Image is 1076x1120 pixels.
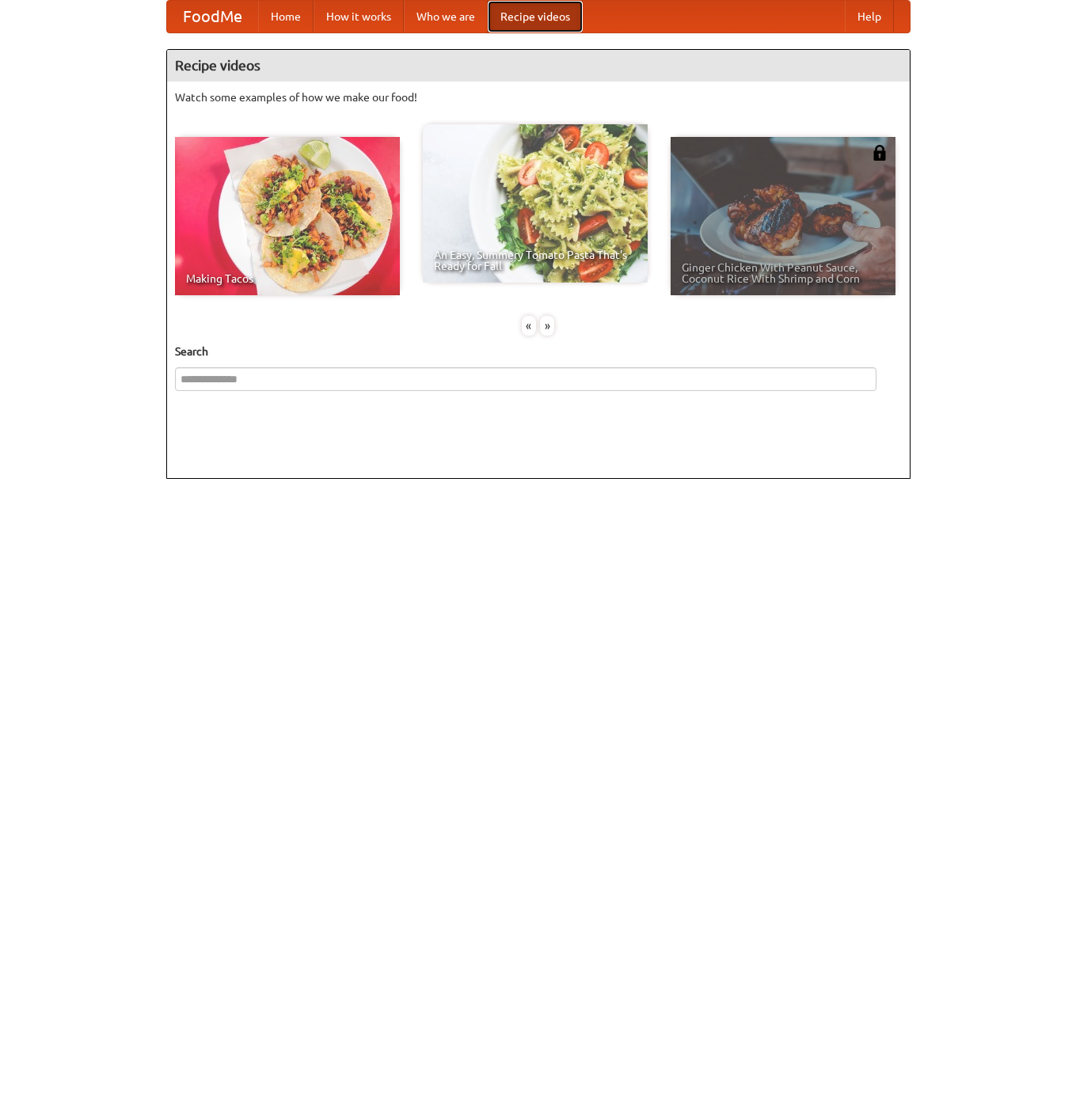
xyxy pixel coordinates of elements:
a: Home [258,1,314,32]
a: Making Tacos [175,137,400,295]
a: FoodMe [167,1,258,32]
a: An Easy, Summery Tomato Pasta That's Ready for Fall [423,124,648,283]
div: « [522,316,536,336]
div: » [540,316,554,336]
h5: Search [175,344,902,359]
p: Watch some examples of how we make our food! [175,89,902,105]
span: An Easy, Summery Tomato Pasta That's Ready for Fall [434,249,637,271]
a: Who we are [404,1,488,32]
a: Recipe videos [488,1,583,32]
img: 483408.png [872,145,888,161]
a: How it works [314,1,404,32]
h4: Recipe videos [167,50,910,82]
a: Help [845,1,894,32]
span: Making Tacos [186,273,389,284]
